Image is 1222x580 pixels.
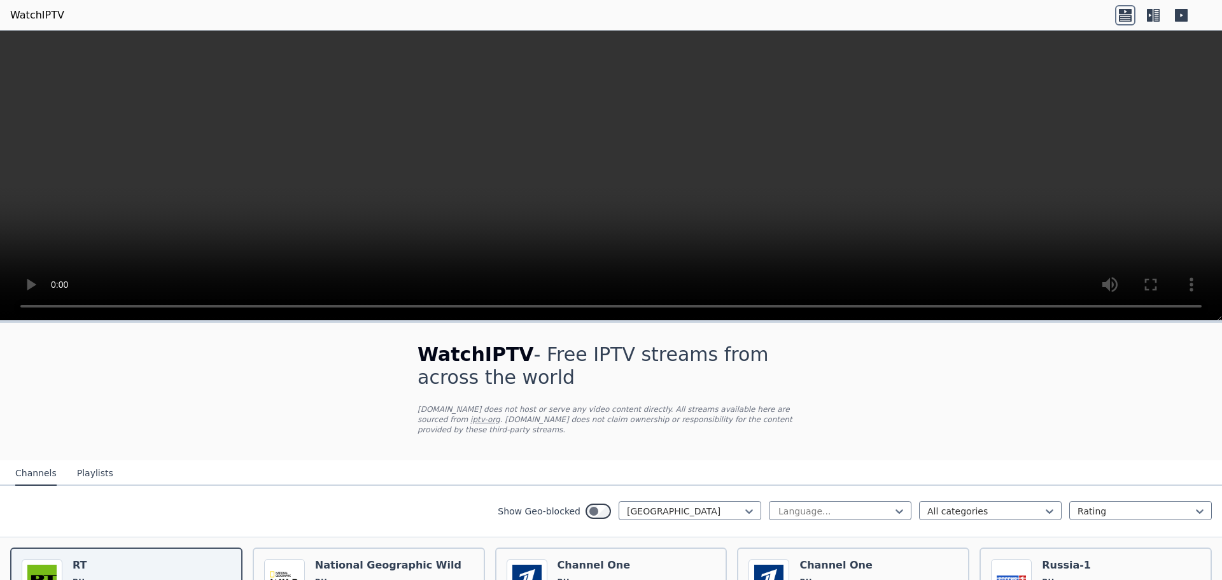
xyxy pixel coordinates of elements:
[799,559,872,572] h6: Channel One
[418,343,534,365] span: WatchIPTV
[558,559,630,572] h6: Channel One
[77,462,113,486] button: Playlists
[470,415,500,424] a: iptv-org
[315,559,461,572] h6: National Geographic Wild
[418,404,804,435] p: [DOMAIN_NAME] does not host or serve any video content directly. All streams available here are s...
[418,343,804,389] h1: - Free IPTV streams from across the world
[1042,559,1098,572] h6: Russia-1
[73,559,129,572] h6: RT
[10,8,64,23] a: WatchIPTV
[15,462,57,486] button: Channels
[498,505,580,518] label: Show Geo-blocked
